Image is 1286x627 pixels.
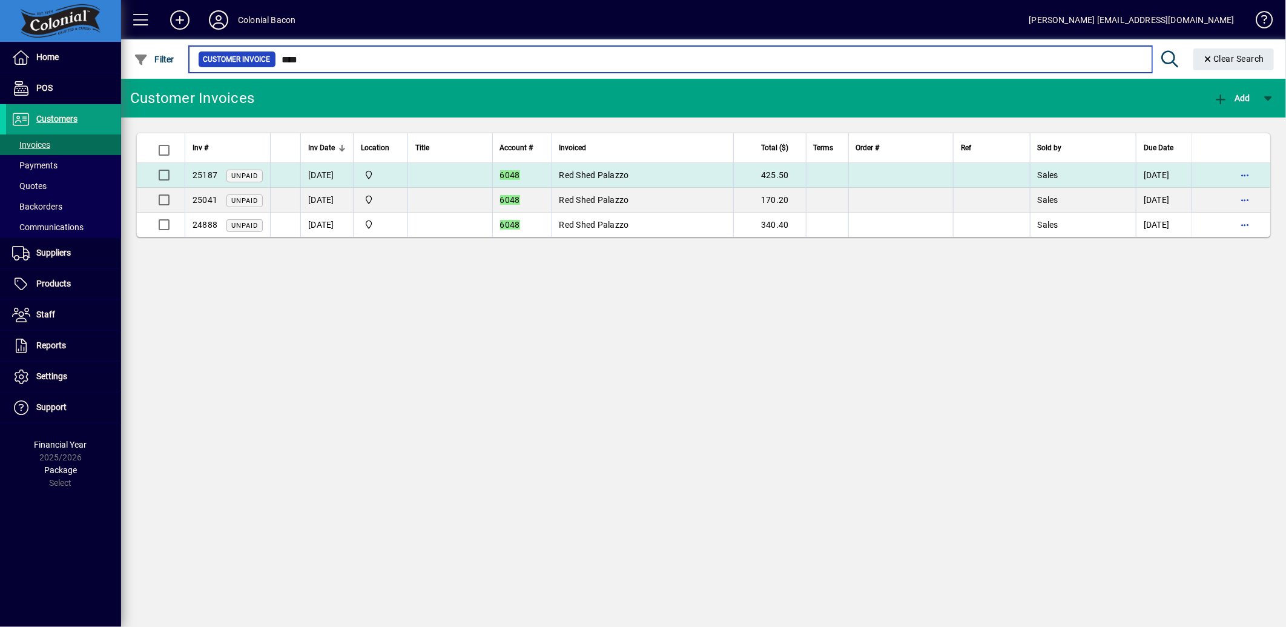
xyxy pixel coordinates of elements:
[36,114,77,124] span: Customers
[559,220,629,230] span: Red Shed Palazzo
[12,161,58,170] span: Payments
[741,141,800,154] div: Total ($)
[361,141,389,154] span: Location
[131,48,177,70] button: Filter
[1136,163,1192,188] td: [DATE]
[6,331,121,361] a: Reports
[12,181,47,191] span: Quotes
[300,163,353,188] td: [DATE]
[160,9,199,31] button: Add
[199,9,238,31] button: Profile
[36,310,55,319] span: Staff
[1038,195,1058,205] span: Sales
[231,197,258,205] span: Unpaid
[762,141,789,154] span: Total ($)
[1038,141,1062,154] span: Sold by
[1144,141,1173,154] span: Due Date
[193,220,217,230] span: 24888
[733,163,806,188] td: 425.50
[308,141,335,154] span: Inv Date
[193,195,217,205] span: 25041
[231,222,258,230] span: Unpaid
[559,141,587,154] span: Invoiced
[733,188,806,213] td: 170.20
[961,141,971,154] span: Ref
[12,140,50,150] span: Invoices
[203,53,271,65] span: Customer Invoice
[856,141,946,154] div: Order #
[1203,54,1265,64] span: Clear Search
[36,340,66,350] span: Reports
[6,73,121,104] a: POS
[6,300,121,330] a: Staff
[1236,190,1255,210] button: More options
[12,202,62,211] span: Backorders
[36,52,59,62] span: Home
[36,83,53,93] span: POS
[1144,141,1184,154] div: Due Date
[500,141,544,154] div: Account #
[415,141,429,154] span: Title
[500,170,520,180] em: 6048
[6,269,121,299] a: Products
[36,371,67,381] span: Settings
[559,170,629,180] span: Red Shed Palazzo
[193,170,217,180] span: 25187
[1029,10,1235,30] div: [PERSON_NAME] [EMAIL_ADDRESS][DOMAIN_NAME]
[361,193,400,207] span: Colonial Bacon
[6,134,121,155] a: Invoices
[1211,87,1253,109] button: Add
[1236,215,1255,234] button: More options
[1136,188,1192,213] td: [DATE]
[559,141,726,154] div: Invoiced
[6,42,121,73] a: Home
[130,88,254,108] div: Customer Invoices
[193,141,208,154] span: Inv #
[300,213,353,237] td: [DATE]
[961,141,1023,154] div: Ref
[1038,141,1129,154] div: Sold by
[415,141,484,154] div: Title
[361,141,400,154] div: Location
[1038,220,1058,230] span: Sales
[231,172,258,180] span: Unpaid
[856,141,880,154] span: Order #
[559,195,629,205] span: Red Shed Palazzo
[500,195,520,205] em: 6048
[733,213,806,237] td: 340.40
[6,176,121,196] a: Quotes
[238,10,295,30] div: Colonial Bacon
[6,217,121,237] a: Communications
[308,141,346,154] div: Inv Date
[134,55,174,64] span: Filter
[1236,165,1255,185] button: More options
[36,279,71,288] span: Products
[12,222,84,232] span: Communications
[6,362,121,392] a: Settings
[814,141,834,154] span: Terms
[36,248,71,257] span: Suppliers
[6,196,121,217] a: Backorders
[1038,170,1058,180] span: Sales
[36,402,67,412] span: Support
[35,440,87,450] span: Financial Year
[1214,93,1250,103] span: Add
[500,141,533,154] span: Account #
[44,465,77,475] span: Package
[6,393,121,423] a: Support
[300,188,353,213] td: [DATE]
[6,155,121,176] a: Payments
[361,168,400,182] span: Provida
[1247,2,1271,42] a: Knowledge Base
[6,238,121,268] a: Suppliers
[1136,213,1192,237] td: [DATE]
[500,220,520,230] em: 6048
[361,218,400,231] span: Provida
[1193,48,1274,70] button: Clear
[193,141,263,154] div: Inv #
